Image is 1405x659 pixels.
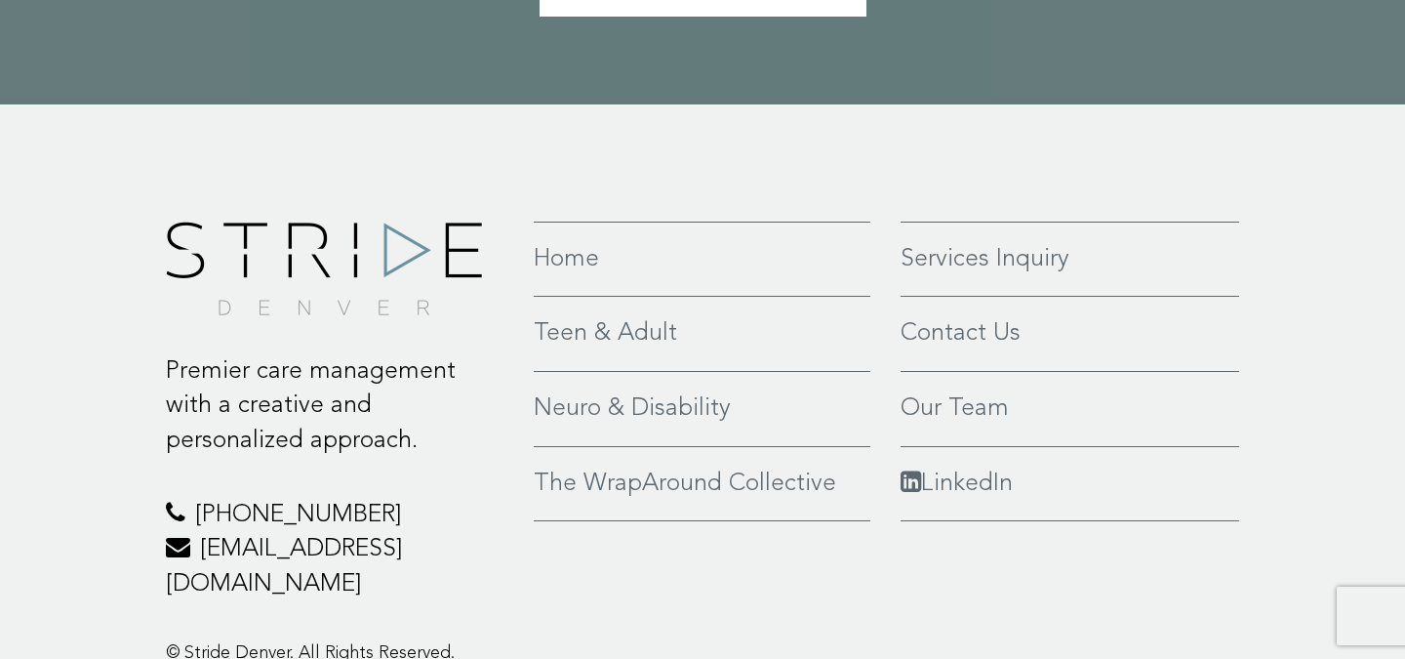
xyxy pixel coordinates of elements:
a: Contact Us [901,316,1239,351]
p: Premier care management with a creative and personalized approach. [166,354,504,459]
a: LinkedIn [901,467,1239,502]
a: Our Team [901,391,1239,427]
a: Teen & Adult [534,316,870,351]
a: Neuro & Disability [534,391,870,427]
p: [PHONE_NUMBER] [EMAIL_ADDRESS][DOMAIN_NAME] [166,498,504,602]
a: Services Inquiry [901,242,1239,277]
img: footer-logo.png [166,222,482,315]
a: The WrapAround Collective [534,467,870,502]
a: Home [534,242,870,277]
